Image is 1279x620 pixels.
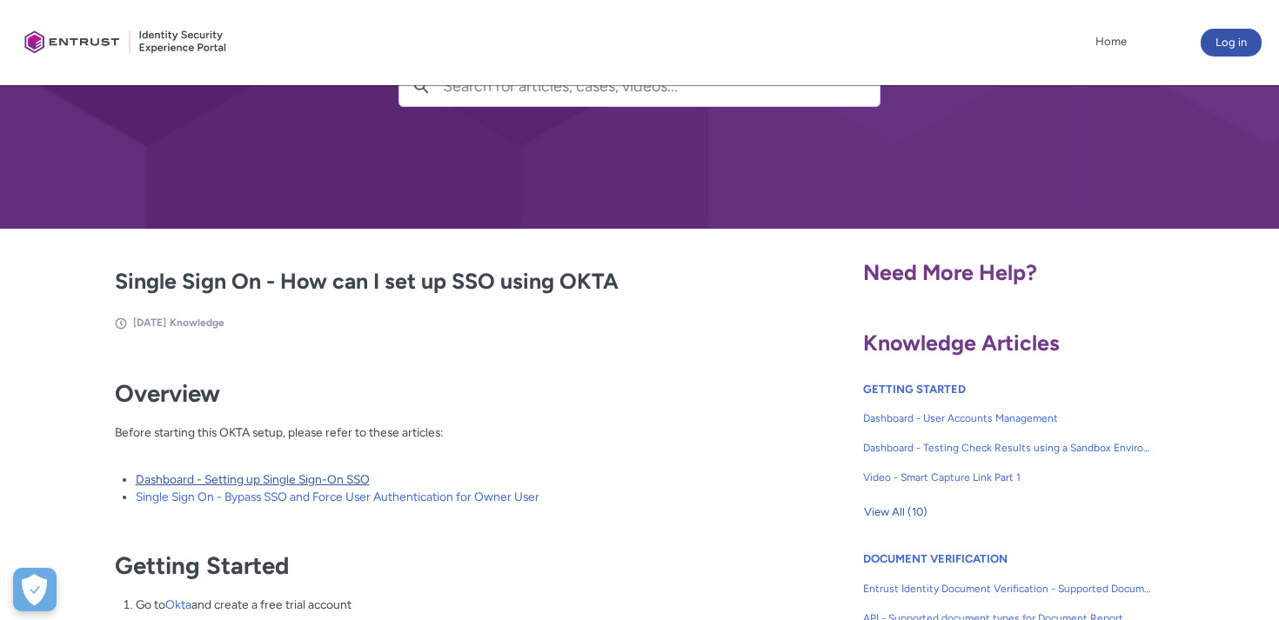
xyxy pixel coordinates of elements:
span: Entrust Identity Document Verification - Supported Document type and size [863,581,1152,597]
a: Dashboard - Setting up Single Sign-On SSO [136,472,370,486]
li: Go to and create a free trial account [136,596,739,614]
button: Log in [1201,29,1262,57]
a: DOCUMENT VERIFICATION [863,552,1008,565]
a: Entrust Identity Document Verification - Supported Document type and size [863,574,1152,603]
a: Video - Smart Capture Link Part 1 [863,463,1152,492]
a: Dashboard - User Accounts Management [863,403,1152,433]
p: Before starting this OKTA setup, please refer to these articles: [115,423,739,459]
span: Need More Help? [863,259,1037,285]
span: Dashboard - Testing Check Results using a Sandbox Environment [863,440,1152,456]
a: Home [1091,29,1131,55]
li: Knowledge [170,315,224,330]
iframe: Qualified Messenger [1199,540,1279,620]
span: View All (10) [864,499,927,525]
span: [DATE] [133,317,166,329]
strong: Getting Started [115,551,289,580]
a: Single Sign On - Bypass SSO and Force User Authentication for Owner User [136,490,539,503]
span: Knowledge Articles [863,330,1060,356]
span: Dashboard - User Accounts Management [863,410,1152,426]
a: Dashboard - Testing Check Results using a Sandbox Environment [863,433,1152,463]
a: GETTING STARTED [863,383,966,396]
a: Okta [165,597,191,611]
span: Video - Smart Capture Link Part 1 [863,470,1152,485]
button: View All (10) [863,498,928,526]
h2: Single Sign On - How can I set up SSO using OKTA [115,265,739,298]
button: Open Preferences [13,568,57,611]
div: Cookie Preferences [13,568,57,611]
strong: Overview [115,379,220,408]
